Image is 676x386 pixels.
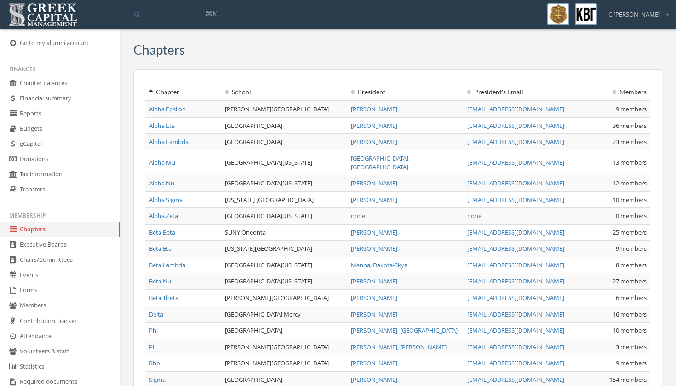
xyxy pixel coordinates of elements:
[221,306,348,323] td: [GEOGRAPHIC_DATA] Mercy
[467,359,564,367] a: [EMAIL_ADDRESS][DOMAIN_NAME]
[467,294,564,302] a: [EMAIL_ADDRESS][DOMAIN_NAME]
[616,212,647,220] span: 0 members
[467,196,564,204] a: [EMAIL_ADDRESS][DOMAIN_NAME]
[351,359,397,367] a: [PERSON_NAME]
[149,343,154,351] a: Pi
[613,310,647,318] span: 16 members
[149,138,189,146] a: Alpha Lambda
[221,323,348,339] td: [GEOGRAPHIC_DATA]
[467,212,481,220] span: none
[616,359,647,367] span: 9 members
[616,343,647,351] span: 3 members
[221,257,348,273] td: [GEOGRAPHIC_DATA][US_STATE]
[206,9,217,18] span: ⌘K
[613,228,647,236] span: 25 members
[149,326,158,334] a: Phi
[351,326,458,334] a: [PERSON_NAME], [GEOGRAPHIC_DATA]
[467,375,564,384] a: [EMAIL_ADDRESS][DOMAIN_NAME]
[221,208,348,225] td: [GEOGRAPHIC_DATA][US_STATE]
[221,101,348,117] td: [PERSON_NAME][GEOGRAPHIC_DATA]
[613,196,647,204] span: 10 members
[351,294,397,302] a: [PERSON_NAME]
[609,375,647,384] span: 154 members
[221,117,348,134] td: [GEOGRAPHIC_DATA]
[467,179,564,187] a: [EMAIL_ADDRESS][DOMAIN_NAME]
[467,87,576,97] div: President 's Email
[467,343,564,351] a: [EMAIL_ADDRESS][DOMAIN_NAME]
[467,310,564,318] a: [EMAIL_ADDRESS][DOMAIN_NAME]
[351,244,397,253] a: [PERSON_NAME]
[351,228,397,236] a: [PERSON_NAME]
[149,196,183,204] a: Alpha Sigma
[602,3,669,19] div: C [PERSON_NAME]
[613,326,647,334] span: 10 members
[149,212,178,220] a: Alpha Zeta
[467,326,564,334] a: [EMAIL_ADDRESS][DOMAIN_NAME]
[351,138,397,146] a: [PERSON_NAME]
[616,244,647,253] span: 9 members
[608,10,660,19] span: C [PERSON_NAME]
[149,105,186,113] a: Alpha Epsilon
[616,105,647,113] span: 9 members
[221,224,348,241] td: SUNY Oneonta
[616,294,647,302] span: 6 members
[467,158,564,167] a: [EMAIL_ADDRESS][DOMAIN_NAME]
[133,43,185,57] h3: Chapters
[467,277,564,285] a: [EMAIL_ADDRESS][DOMAIN_NAME]
[613,138,647,146] span: 23 members
[149,228,175,236] a: Beta Beta
[467,228,564,236] a: [EMAIL_ADDRESS][DOMAIN_NAME]
[467,121,564,130] a: [EMAIL_ADDRESS][DOMAIN_NAME]
[149,121,175,130] a: Alpha Eta
[351,310,397,318] a: [PERSON_NAME]
[351,261,407,269] a: Manna, Dakota-Skye
[351,212,365,220] span: none
[351,196,397,204] a: [PERSON_NAME]
[616,261,647,269] span: 8 members
[149,244,172,253] a: Beta Eta
[221,191,348,208] td: [US_STATE] [GEOGRAPHIC_DATA]
[221,355,348,372] td: [PERSON_NAME][GEOGRAPHIC_DATA]
[149,359,160,367] a: Rho
[351,121,397,130] a: [PERSON_NAME]
[467,261,564,269] a: [EMAIL_ADDRESS][DOMAIN_NAME]
[149,310,163,318] a: Delta
[351,343,447,351] a: [PERSON_NAME], [PERSON_NAME]
[149,277,171,285] a: Beta Nu
[467,244,564,253] a: [EMAIL_ADDRESS][DOMAIN_NAME]
[583,87,647,97] div: Members
[149,294,178,302] a: Beta Theta
[149,375,166,384] a: Sigma
[221,339,348,355] td: [PERSON_NAME][GEOGRAPHIC_DATA]
[351,375,397,384] a: [PERSON_NAME]
[351,277,397,285] a: [PERSON_NAME]
[149,179,174,187] a: Alpha Nu
[221,290,348,306] td: [PERSON_NAME][GEOGRAPHIC_DATA]
[221,134,348,150] td: [GEOGRAPHIC_DATA]
[467,105,564,113] a: [EMAIL_ADDRESS][DOMAIN_NAME]
[467,138,564,146] a: [EMAIL_ADDRESS][DOMAIN_NAME]
[613,158,647,167] span: 13 members
[149,158,175,167] a: Alpha Mu
[221,241,348,257] td: [US_STATE][GEOGRAPHIC_DATA]
[149,261,185,269] a: Beta Lambda
[221,273,348,290] td: [GEOGRAPHIC_DATA][US_STATE]
[351,87,460,97] div: President
[351,154,410,171] a: [GEOGRAPHIC_DATA], [GEOGRAPHIC_DATA]
[149,87,218,97] div: Chapter
[351,105,397,113] a: [PERSON_NAME]
[351,179,397,187] a: [PERSON_NAME]
[613,277,647,285] span: 27 members
[613,121,647,130] span: 36 members
[221,150,348,175] td: [GEOGRAPHIC_DATA][US_STATE]
[225,87,344,97] div: School
[221,175,348,192] td: [GEOGRAPHIC_DATA][US_STATE]
[613,179,647,187] span: 12 members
